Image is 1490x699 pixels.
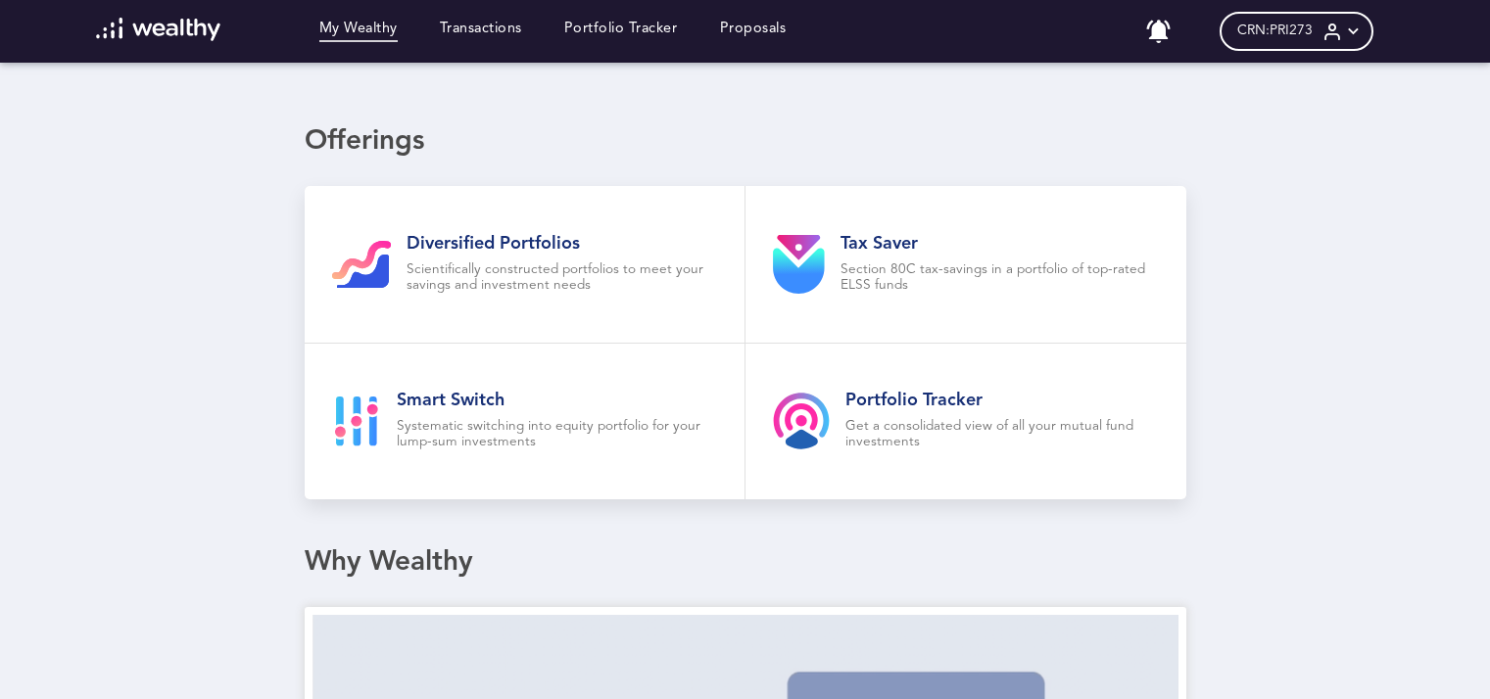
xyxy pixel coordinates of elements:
p: Section 80C tax-savings in a portfolio of top-rated ELSS funds [841,262,1159,294]
h2: Smart Switch [397,390,718,411]
img: smart-goal-icon.svg [332,396,381,446]
span: CRN: PRI273 [1237,23,1313,39]
div: Offerings [305,125,1186,159]
p: Systematic switching into equity portfolio for your lump-sum investments [397,419,718,450]
div: Why Wealthy [305,546,1186,580]
img: product-tax.svg [773,235,825,294]
p: Scientifically constructed portfolios to meet your savings and investment needs [407,262,718,294]
a: Portfolio TrackerGet a consolidated view of all your mutual fund investments [745,344,1186,500]
h2: Diversified Portfolios [407,233,718,255]
img: wl-logo-white.svg [96,18,220,41]
a: Portfolio Tracker [564,21,678,42]
a: Proposals [720,21,787,42]
img: gi-goal-icon.svg [332,241,391,288]
a: Tax SaverSection 80C tax-savings in a portfolio of top-rated ELSS funds [745,186,1186,343]
a: Smart SwitchSystematic switching into equity portfolio for your lump-sum investments [305,344,745,500]
a: Diversified PortfoliosScientifically constructed portfolios to meet your savings and investment n... [305,186,745,343]
p: Get a consolidated view of all your mutual fund investments [845,419,1159,450]
a: My Wealthy [319,21,398,42]
h2: Tax Saver [841,233,1159,255]
h2: Portfolio Tracker [845,390,1159,411]
a: Transactions [440,21,522,42]
img: product-tracker.svg [773,393,830,449]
